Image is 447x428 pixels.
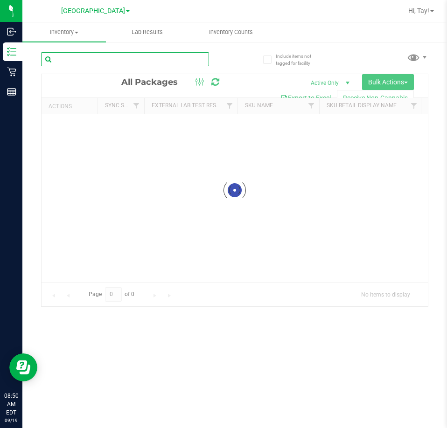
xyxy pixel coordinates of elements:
span: Lab Results [119,28,175,36]
span: [GEOGRAPHIC_DATA] [61,7,125,15]
iframe: Resource center [9,353,37,381]
a: Inventory Counts [189,22,272,42]
p: 09/19 [4,417,18,424]
inline-svg: Reports [7,87,16,97]
inline-svg: Inbound [7,27,16,36]
input: Search Package ID, Item Name, SKU, Lot or Part Number... [41,52,209,66]
a: Lab Results [106,22,189,42]
p: 08:50 AM EDT [4,392,18,417]
inline-svg: Inventory [7,47,16,56]
span: Inventory Counts [196,28,265,36]
span: Hi, Tay! [408,7,429,14]
inline-svg: Retail [7,67,16,76]
a: Inventory [22,22,106,42]
span: Include items not tagged for facility [276,53,322,67]
span: Inventory [22,28,106,36]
